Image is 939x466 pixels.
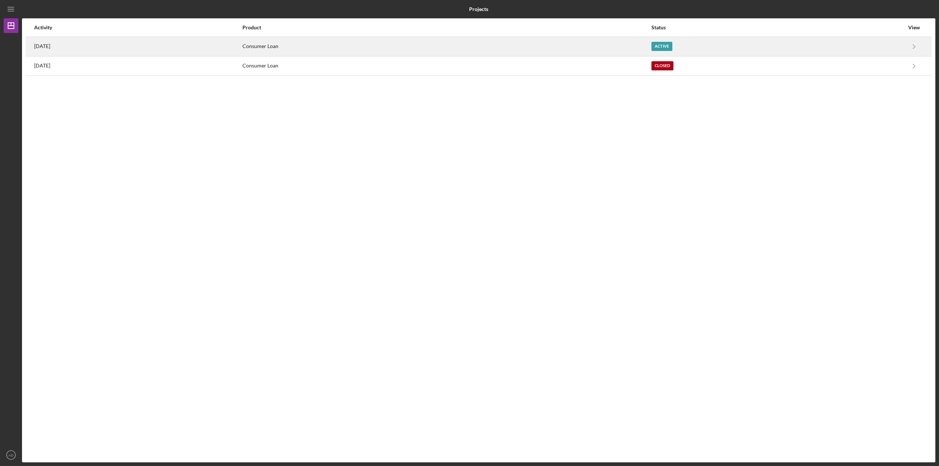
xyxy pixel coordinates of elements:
[651,42,672,51] div: Active
[34,63,50,69] time: 2024-10-23 15:40
[242,57,651,75] div: Consumer Loan
[905,25,923,30] div: View
[4,448,18,462] button: AD
[469,6,488,12] b: Projects
[242,37,651,56] div: Consumer Loan
[8,453,13,457] text: AD
[34,43,50,49] time: 2025-10-03 21:17
[34,25,242,30] div: Activity
[651,25,904,30] div: Status
[242,25,651,30] div: Product
[651,61,673,70] div: Closed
